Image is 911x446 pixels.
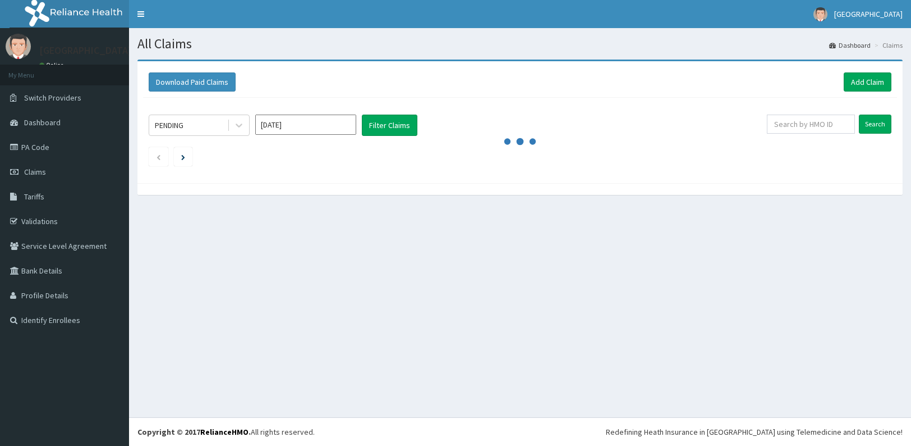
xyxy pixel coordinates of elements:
[829,40,871,50] a: Dashboard
[129,417,911,446] footer: All rights reserved.
[24,167,46,177] span: Claims
[24,117,61,128] span: Dashboard
[156,152,161,162] a: Previous page
[137,427,251,437] strong: Copyright © 2017 .
[606,426,903,438] div: Redefining Heath Insurance in [GEOGRAPHIC_DATA] using Telemedicine and Data Science!
[872,40,903,50] li: Claims
[834,9,903,19] span: [GEOGRAPHIC_DATA]
[181,152,185,162] a: Next page
[24,192,44,202] span: Tariffs
[767,115,855,134] input: Search by HMO ID
[813,7,827,21] img: User Image
[155,120,183,131] div: PENDING
[24,93,81,103] span: Switch Providers
[200,427,249,437] a: RelianceHMO
[149,72,236,92] button: Download Paid Claims
[137,37,903,51] h1: All Claims
[503,125,537,158] svg: audio-loading
[6,34,31,59] img: User Image
[844,72,891,92] a: Add Claim
[39,45,132,56] p: [GEOGRAPHIC_DATA]
[362,115,417,136] button: Filter Claims
[255,115,356,135] input: Select Month and Year
[859,115,891,134] input: Search
[39,61,66,69] a: Online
